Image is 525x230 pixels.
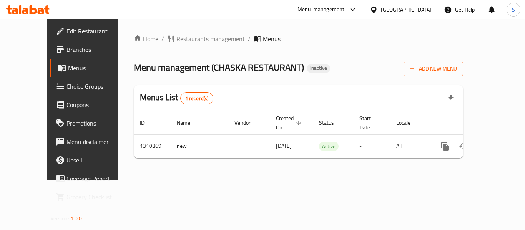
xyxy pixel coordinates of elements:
[176,34,245,43] span: Restaurants management
[248,34,251,43] li: /
[234,118,261,127] span: Vendor
[263,34,281,43] span: Menus
[50,59,134,77] a: Menus
[68,63,128,73] span: Menus
[50,151,134,169] a: Upsell
[454,137,473,156] button: Change Status
[430,111,516,135] th: Actions
[66,156,128,165] span: Upsell
[50,132,134,151] a: Menu disclaimer
[307,64,330,73] div: Inactive
[50,40,134,59] a: Branches
[442,89,460,108] div: Export file
[404,62,463,76] button: Add New Menu
[70,213,82,223] span: 1.0.0
[134,34,463,43] nav: breadcrumb
[66,26,128,36] span: Edit Restaurant
[66,119,128,128] span: Promotions
[319,142,339,151] span: Active
[66,82,128,91] span: Choice Groups
[319,118,344,127] span: Status
[390,134,430,158] td: All
[177,118,200,127] span: Name
[140,118,155,127] span: ID
[297,5,345,14] div: Menu-management
[167,34,245,43] a: Restaurants management
[50,96,134,114] a: Coupons
[66,192,128,202] span: Grocery Checklist
[180,92,214,104] div: Total records count
[50,114,134,132] a: Promotions
[134,111,516,158] table: enhanced table
[140,92,213,104] h2: Menus List
[181,95,213,102] span: 1 record(s)
[353,134,390,158] td: -
[50,188,134,206] a: Grocery Checklist
[359,114,381,132] span: Start Date
[436,137,454,156] button: more
[66,45,128,54] span: Branches
[134,59,304,76] span: Menu management ( CHASKA RESTAURANT )
[50,213,69,223] span: Version:
[66,137,128,146] span: Menu disclaimer
[50,169,134,188] a: Coverage Report
[276,114,304,132] span: Created On
[410,64,457,74] span: Add New Menu
[134,134,171,158] td: 1310369
[50,77,134,96] a: Choice Groups
[381,5,432,14] div: [GEOGRAPHIC_DATA]
[66,174,128,183] span: Coverage Report
[512,5,515,14] span: S
[171,134,228,158] td: new
[134,34,158,43] a: Home
[66,100,128,109] span: Coupons
[161,34,164,43] li: /
[50,22,134,40] a: Edit Restaurant
[276,141,292,151] span: [DATE]
[307,65,330,71] span: Inactive
[396,118,420,127] span: Locale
